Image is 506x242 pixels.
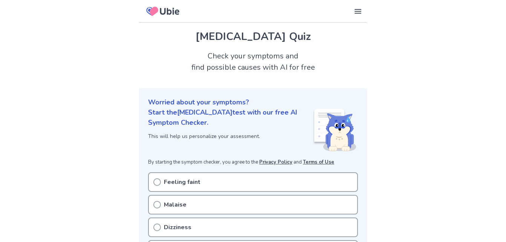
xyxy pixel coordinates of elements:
[148,29,358,44] h1: [MEDICAL_DATA] Quiz
[164,223,191,232] p: Dizziness
[313,109,356,151] img: Shiba
[148,97,358,107] p: Worried about your symptoms?
[148,132,313,140] p: This will help us personalize your assessment.
[303,159,334,165] a: Terms of Use
[164,200,187,209] p: Malaise
[259,159,292,165] a: Privacy Policy
[139,51,367,73] h2: Check your symptoms and find possible causes with AI for free
[148,159,358,166] p: By starting the symptom checker, you agree to the and
[148,107,313,128] p: Start the [MEDICAL_DATA] test with our free AI Symptom Checker.
[164,178,200,187] p: Feeling faint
